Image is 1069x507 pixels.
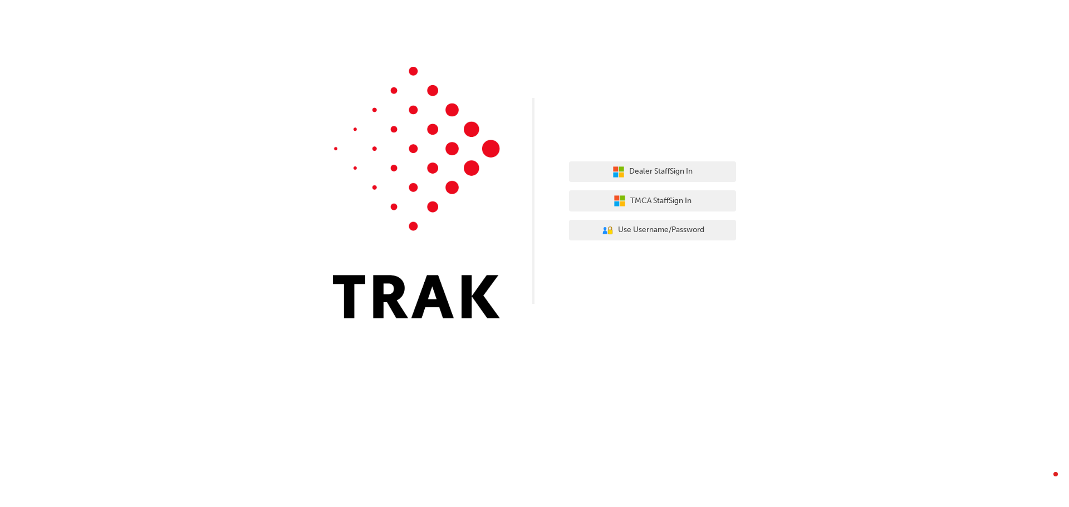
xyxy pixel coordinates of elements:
[618,224,704,237] span: Use Username/Password
[569,190,736,211] button: TMCA StaffSign In
[569,220,736,241] button: Use Username/Password
[569,161,736,183] button: Dealer StaffSign In
[1031,469,1058,496] iframe: Intercom live chat
[630,195,692,208] span: TMCA Staff Sign In
[333,67,500,318] img: Trak
[629,165,693,178] span: Dealer Staff Sign In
